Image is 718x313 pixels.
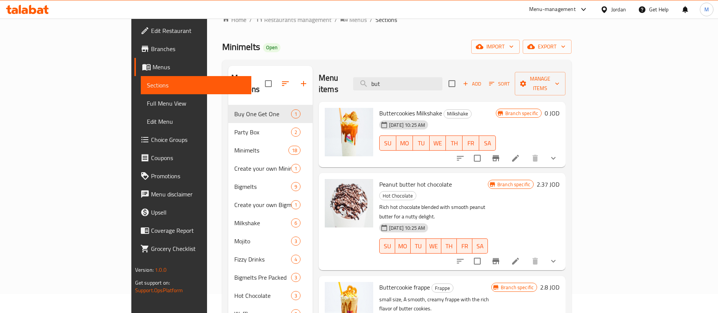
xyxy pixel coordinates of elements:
button: SA [472,238,488,254]
span: Hot Chocolate [234,291,291,300]
span: SA [475,241,485,252]
img: Buttercookies Milkshake [325,108,373,156]
span: 3 [291,292,300,299]
span: Promotions [151,171,245,181]
a: Grocery Checklist [134,240,251,258]
div: Menu-management [529,5,576,14]
h6: 2.37 JOD [537,179,559,190]
p: Rich hot chocolate blended with smooth peanut butter for a nutty delight. [379,202,488,221]
h6: 0 JOD [545,108,559,118]
span: TH [444,241,454,252]
span: SA [482,138,493,149]
span: [DATE] 10:25 AM [386,224,428,232]
span: Select to update [469,253,485,269]
button: TU [411,238,426,254]
a: Upsell [134,203,251,221]
span: Upsell [151,208,245,217]
span: Coupons [151,153,245,162]
span: SU [383,241,392,252]
div: Fizzy Drinks [234,255,291,264]
div: items [291,200,301,209]
span: WE [433,138,443,149]
div: items [291,128,301,137]
button: FR [463,135,479,151]
a: Edit menu item [511,154,520,163]
span: 3 [291,274,300,281]
a: Menus [134,58,251,76]
span: 1 [291,201,300,209]
span: Branch specific [498,284,537,291]
span: Edit Menu [147,117,245,126]
span: SU [383,138,393,149]
div: Party Box2 [228,123,313,141]
svg: Show Choices [549,257,558,266]
a: Menu disclaimer [134,185,251,203]
button: import [471,40,520,54]
button: SU [379,238,395,254]
svg: Show Choices [549,154,558,163]
span: Sections [147,81,245,90]
span: MO [399,138,410,149]
div: items [291,109,301,118]
button: delete [526,252,544,270]
div: Buy One Get One1 [228,105,313,123]
div: Minimelts18 [228,141,313,159]
a: Promotions [134,167,251,185]
button: sort-choices [451,149,469,167]
span: WE [429,241,439,252]
button: TH [441,238,457,254]
span: Branch specific [494,181,533,188]
span: 1 [291,165,300,172]
span: Add item [460,78,484,90]
button: SA [479,135,496,151]
div: Create your own Minimelts [234,164,291,173]
span: export [529,42,565,51]
span: 4 [291,256,300,263]
button: Branch-specific-item [487,252,505,270]
span: Milkshake [234,218,291,227]
span: 1 [291,111,300,118]
div: Milkshake6 [228,214,313,232]
button: export [523,40,572,54]
div: items [291,237,301,246]
a: Choice Groups [134,131,251,149]
li: / [370,15,372,24]
span: Sections [375,15,397,24]
a: Full Menu View [141,94,251,112]
span: Buy One Get One [234,109,291,118]
span: TU [414,241,423,252]
a: Edit Menu [141,112,251,131]
div: items [291,291,301,300]
span: Select to update [469,150,485,166]
h2: Menu items [319,72,344,95]
span: 2 [291,129,300,136]
span: Manage items [521,74,559,93]
span: Bigmelts Pre Packed [234,273,291,282]
span: Buttercookie frappe [379,282,430,293]
span: Sort sections [276,75,294,93]
span: Branches [151,44,245,53]
span: TH [449,138,459,149]
button: Sort [487,78,512,90]
span: Mojito [234,237,291,246]
span: Frappe [432,284,453,293]
span: Create your own Bigmelts [234,200,291,209]
a: Coverage Report [134,221,251,240]
span: 6 [291,220,300,227]
button: WE [430,135,446,151]
span: Select all sections [260,76,276,92]
a: Restaurants management [255,15,332,25]
div: items [291,273,301,282]
span: Menu disclaimer [151,190,245,199]
div: Jordan [611,5,626,14]
span: Branch specific [502,110,541,117]
span: Open [263,44,280,51]
span: FR [460,241,469,252]
button: show more [544,149,562,167]
button: Add [460,78,484,90]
